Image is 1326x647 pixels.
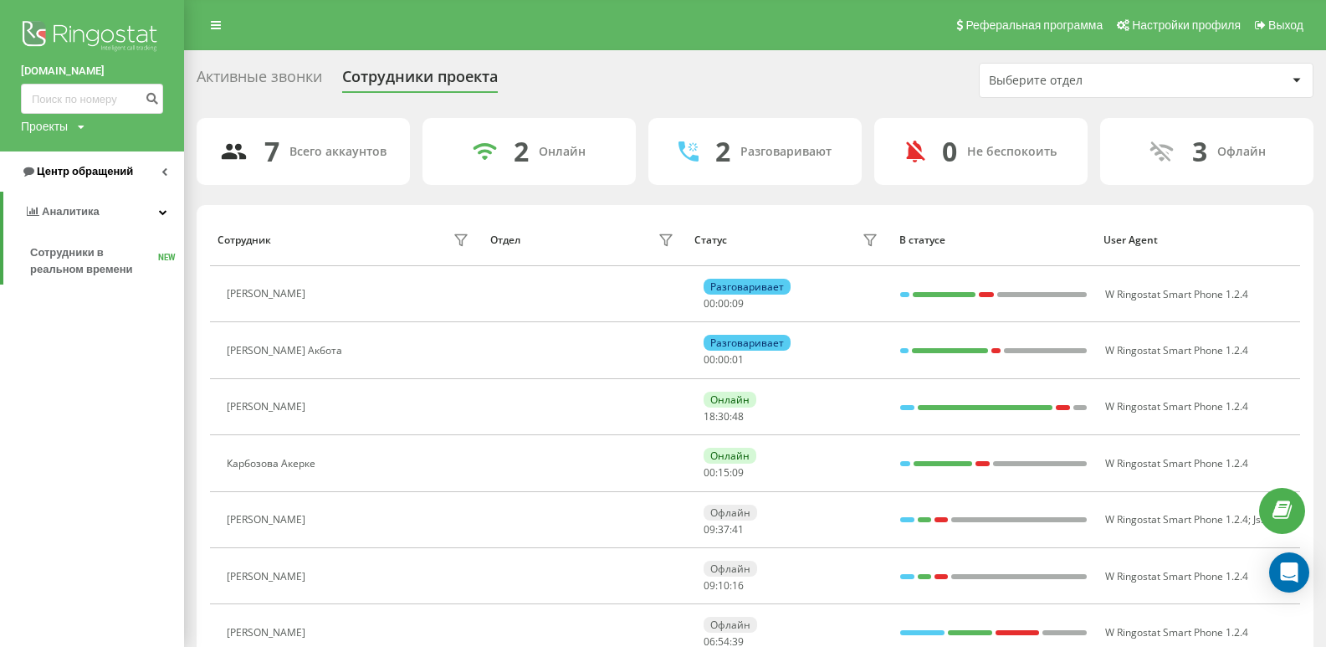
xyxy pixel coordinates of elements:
a: Сотрудники в реальном времениNEW [30,238,184,285]
div: Проекты [21,118,68,135]
div: Разговаривает [704,335,791,351]
div: Офлайн [704,505,757,521]
div: В статусе [899,234,1088,246]
span: W Ringostat Smart Phone 1.2.4 [1105,512,1248,526]
div: 2 [514,136,529,167]
div: Сотрудники проекта [342,68,498,94]
span: 00 [704,465,715,480]
span: W Ringostat Smart Phone 1.2.4 [1105,569,1248,583]
div: [PERSON_NAME] [227,571,310,583]
span: 09 [732,465,744,480]
div: : : [704,354,744,366]
img: Ringostat logo [21,17,163,59]
div: [PERSON_NAME] [227,288,310,300]
div: Всего аккаунтов [289,145,387,159]
div: Сотрудник [218,234,271,246]
span: W Ringostat Smart Phone 1.2.4 [1105,287,1248,301]
span: Настройки профиля [1132,18,1241,32]
span: JsSIP [1253,512,1275,526]
div: 7 [264,136,279,167]
a: [DOMAIN_NAME] [21,63,163,80]
div: Карбозова Акерке [227,458,320,470]
div: Разговаривает [704,279,791,295]
div: : : [704,411,744,423]
span: W Ringostat Smart Phone 1.2.4 [1105,343,1248,357]
div: : : [704,467,744,479]
div: Онлайн [704,448,756,464]
div: Статус [694,234,727,246]
div: : : [704,580,744,592]
span: 00 [704,296,715,311]
a: Аналитика [3,192,184,232]
span: 00 [704,352,715,367]
div: 2 [715,136,730,167]
span: W Ringostat Smart Phone 1.2.4 [1105,456,1248,470]
div: Не беспокоить [967,145,1057,159]
span: 09 [732,296,744,311]
div: : : [704,524,744,536]
div: Open Intercom Messenger [1269,552,1309,593]
div: Отдел [490,234,520,246]
span: 00 [718,352,730,367]
span: 41 [732,522,744,537]
span: 18 [704,409,715,424]
input: Поиск по номеру [21,84,163,114]
div: 3 [1192,136,1207,167]
div: Офлайн [1217,145,1266,159]
div: Офлайн [704,617,757,633]
span: 01 [732,352,744,367]
span: 09 [704,522,715,537]
div: User Agent [1103,234,1292,246]
span: Центр обращений [37,165,133,177]
span: 30 [718,409,730,424]
span: Аналитика [42,205,100,218]
span: 09 [704,578,715,593]
div: [PERSON_NAME] [227,401,310,413]
span: 37 [718,522,730,537]
div: [PERSON_NAME] Акбота [227,345,346,357]
span: W Ringostat Smart Phone 1.2.4 [1105,625,1248,639]
span: Выход [1268,18,1303,32]
span: Сотрудники в реальном времени [30,244,158,278]
div: 0 [942,136,957,167]
span: 15 [718,465,730,480]
div: Онлайн [704,392,756,408]
div: Активные звонки [197,68,322,94]
div: [PERSON_NAME] [227,514,310,526]
div: Онлайн [539,145,586,159]
div: Офлайн [704,561,757,577]
div: Разговаривают [740,145,832,159]
div: Выберите отдел [989,74,1189,88]
span: 10 [718,578,730,593]
span: 48 [732,409,744,424]
div: [PERSON_NAME] [227,627,310,639]
span: Реферальная программа [965,18,1103,32]
span: 16 [732,578,744,593]
span: W Ringostat Smart Phone 1.2.4 [1105,399,1248,413]
div: : : [704,298,744,310]
span: 00 [718,296,730,311]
